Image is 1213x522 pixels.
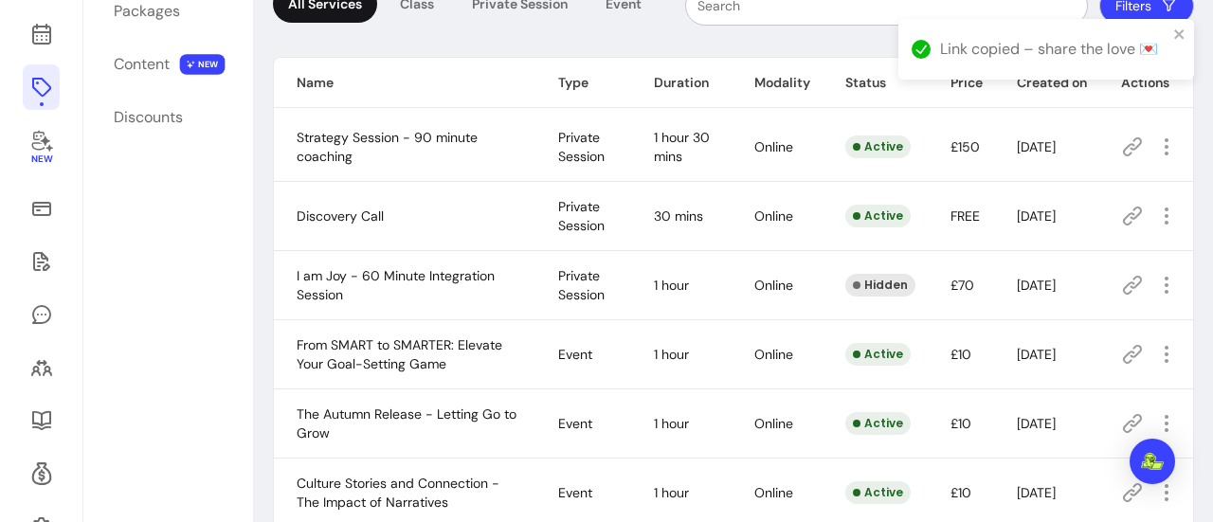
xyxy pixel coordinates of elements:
[30,153,51,166] span: New
[274,58,535,108] th: Name
[102,42,233,87] a: Content NEW
[845,135,911,158] div: Active
[950,207,980,225] span: FREE
[23,451,60,496] a: Refer & Earn
[1017,415,1056,432] span: [DATE]
[180,54,226,75] span: NEW
[23,186,60,231] a: Sales
[297,336,502,372] span: From SMART to SMARTER: Elevate Your Goal-Setting Game
[845,343,911,366] div: Active
[23,345,60,390] a: Clients
[1017,207,1056,225] span: [DATE]
[754,277,793,294] span: Online
[654,415,689,432] span: 1 hour
[114,106,183,129] div: Discounts
[297,475,499,511] span: Culture Stories and Connection - The Impact of Narratives
[654,277,689,294] span: 1 hour
[845,481,911,504] div: Active
[654,346,689,363] span: 1 hour
[1130,439,1175,484] div: Open Intercom Messenger
[558,415,592,432] span: Event
[950,484,971,501] span: £10
[535,58,631,108] th: Type
[558,346,592,363] span: Event
[1017,138,1056,155] span: [DATE]
[23,239,60,284] a: Waivers
[297,207,384,225] span: Discovery Call
[950,277,974,294] span: £70
[558,484,592,501] span: Event
[23,11,60,57] a: Calendar
[1173,27,1186,42] button: close
[732,58,823,108] th: Modality
[102,95,233,140] a: Discounts
[631,58,732,108] th: Duration
[845,412,911,435] div: Active
[1017,484,1056,501] span: [DATE]
[950,138,980,155] span: £150
[845,205,911,227] div: Active
[297,267,495,303] span: I am Joy - 60 Minute Integration Session
[23,398,60,443] a: Resources
[114,53,170,76] div: Content
[950,346,971,363] span: £10
[1017,346,1056,363] span: [DATE]
[558,267,605,303] span: Private Session
[754,415,793,432] span: Online
[754,138,793,155] span: Online
[754,346,793,363] span: Online
[823,58,928,108] th: Status
[1017,277,1056,294] span: [DATE]
[23,64,60,110] a: Offerings
[950,415,971,432] span: £10
[754,207,793,225] span: Online
[754,484,793,501] span: Online
[297,405,516,441] span: The Autumn Release - Letting Go to Grow
[654,207,703,225] span: 30 mins
[297,129,478,165] span: Strategy Session - 90 minute coaching
[845,274,915,297] div: Hidden
[558,198,605,234] span: Private Session
[654,484,689,501] span: 1 hour
[23,292,60,337] a: My Messages
[23,117,60,178] a: New
[654,129,710,165] span: 1 hour 30 mins
[558,129,605,165] span: Private Session
[940,38,1168,61] div: Link copied – share the love 💌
